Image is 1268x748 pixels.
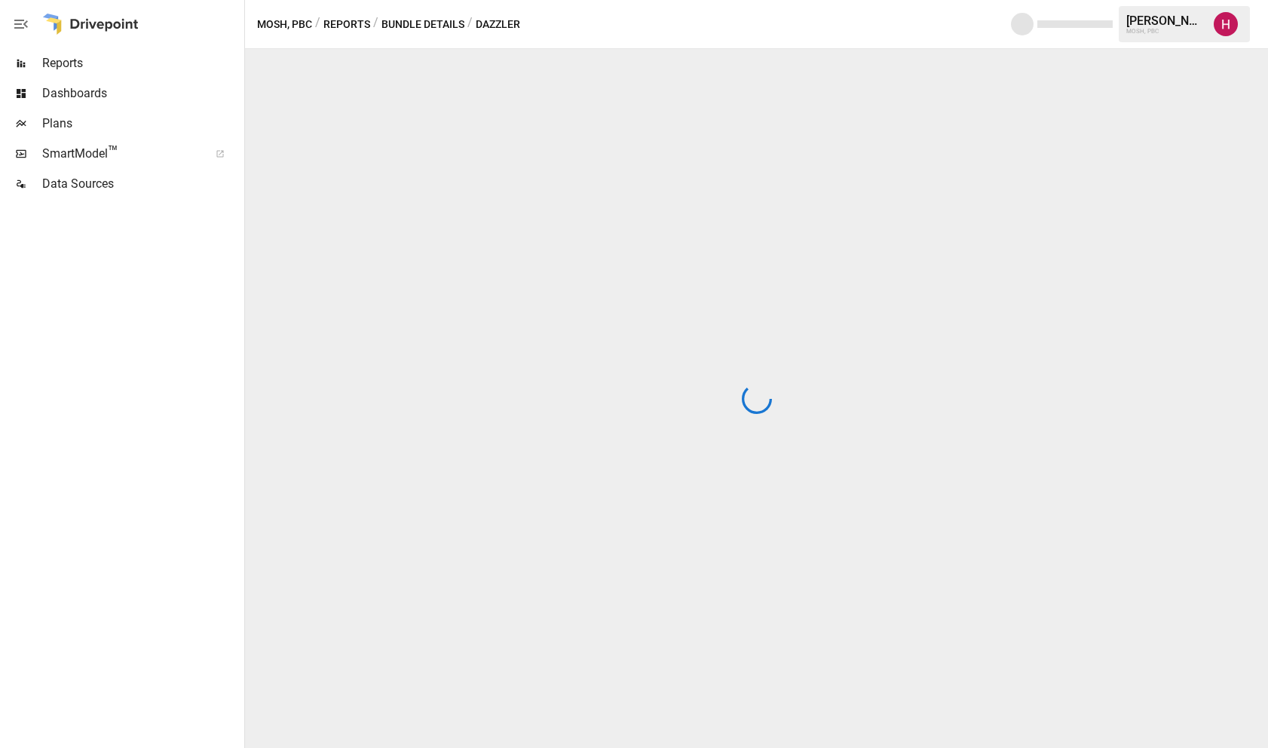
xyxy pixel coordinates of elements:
[1126,28,1205,35] div: MOSH, PBC
[42,115,241,133] span: Plans
[42,145,199,163] span: SmartModel
[323,15,370,34] button: Reports
[257,15,312,34] button: MOSH, PBC
[1205,3,1247,45] button: Hayton Oei
[373,15,378,34] div: /
[42,84,241,103] span: Dashboards
[381,15,464,34] button: Bundle Details
[1126,14,1205,28] div: [PERSON_NAME]
[315,15,320,34] div: /
[1214,12,1238,36] img: Hayton Oei
[42,175,241,193] span: Data Sources
[467,15,473,34] div: /
[108,143,118,161] span: ™
[42,54,241,72] span: Reports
